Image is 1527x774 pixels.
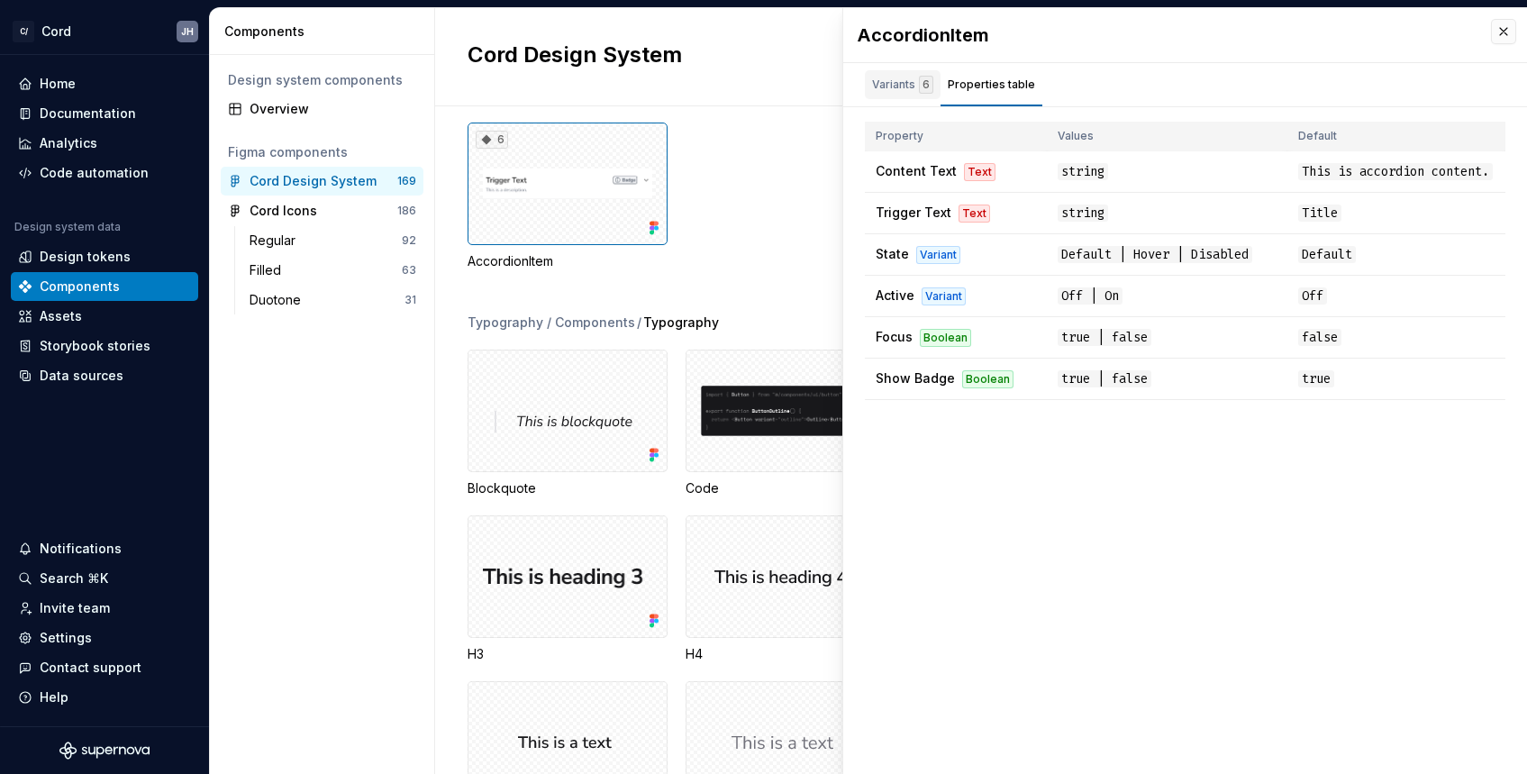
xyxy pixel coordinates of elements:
[876,163,957,178] span: Content Text
[404,293,416,307] div: 31
[1298,287,1327,305] span: Off
[1058,370,1151,387] span: true | false
[686,350,886,497] div: Code
[221,167,423,196] a: Cord Design System169
[916,246,960,264] div: Variant
[13,21,34,42] div: C/
[11,683,198,712] button: Help
[250,232,303,250] div: Regular
[858,23,1473,48] div: AccordionItem
[476,131,508,149] div: 6
[468,41,990,69] h2: Cord Design System
[40,248,131,266] div: Design tokens
[11,564,198,593] button: Search ⌘K
[11,361,198,390] a: Data sources
[40,307,82,325] div: Assets
[40,629,92,647] div: Settings
[40,278,120,296] div: Components
[959,205,990,223] div: Text
[11,272,198,301] a: Components
[686,515,886,663] div: H4
[14,220,121,234] div: Design system data
[250,100,416,118] div: Overview
[11,129,198,158] a: Analytics
[11,99,198,128] a: Documentation
[1058,205,1108,222] span: string
[228,71,416,89] div: Design system components
[468,123,668,270] div: 6AccordionItem
[1047,122,1287,151] th: Values
[11,242,198,271] a: Design tokens
[1058,163,1108,180] span: string
[11,332,198,360] a: Storybook stories
[250,202,317,220] div: Cord Icons
[876,370,955,386] span: Show Badge
[865,122,1047,151] th: Property
[922,287,966,305] div: Variant
[224,23,427,41] div: Components
[1058,329,1151,346] span: true | false
[402,233,416,248] div: 92
[876,287,914,303] span: Active
[1298,163,1493,180] span: This is accordion content.
[11,624,198,652] a: Settings
[242,286,423,314] a: Duotone31
[637,314,641,332] span: /
[920,329,971,347] div: Boolean
[40,337,150,355] div: Storybook stories
[40,569,108,587] div: Search ⌘K
[242,226,423,255] a: Regular92
[221,196,423,225] a: Cord Icons186
[468,314,635,332] div: Typography / Components
[40,659,141,677] div: Contact support
[41,23,71,41] div: Cord
[872,76,933,94] div: Variants
[11,302,198,331] a: Assets
[468,252,668,270] div: AccordionItem
[468,515,668,663] div: H3
[250,291,308,309] div: Duotone
[964,163,995,181] div: Text
[40,540,122,558] div: Notifications
[11,534,198,563] button: Notifications
[876,205,951,220] span: Trigger Text
[686,479,886,497] div: Code
[221,95,423,123] a: Overview
[40,75,76,93] div: Home
[40,599,110,617] div: Invite team
[11,69,198,98] a: Home
[242,256,423,285] a: Filled63
[643,314,719,332] span: Typography
[40,367,123,385] div: Data sources
[40,688,68,706] div: Help
[1298,329,1341,346] span: false
[468,350,668,497] div: Blockquote
[468,479,668,497] div: Blockquote
[1287,122,1505,151] th: Default
[59,742,150,760] svg: Supernova Logo
[876,329,913,344] span: Focus
[1298,246,1356,263] span: Default
[40,164,149,182] div: Code automation
[181,24,194,39] div: JH
[40,134,97,152] div: Analytics
[250,261,288,279] div: Filled
[228,143,416,161] div: Figma components
[397,204,416,218] div: 186
[11,594,198,623] a: Invite team
[11,653,198,682] button: Contact support
[686,645,886,663] div: H4
[962,370,1013,388] div: Boolean
[948,76,1035,94] div: Properties table
[468,645,668,663] div: H3
[402,263,416,278] div: 63
[1298,205,1341,222] span: Title
[40,105,136,123] div: Documentation
[250,172,377,190] div: Cord Design System
[397,174,416,188] div: 169
[11,159,198,187] a: Code automation
[876,246,909,261] span: State
[1298,370,1334,387] span: true
[1058,287,1123,305] span: Off | On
